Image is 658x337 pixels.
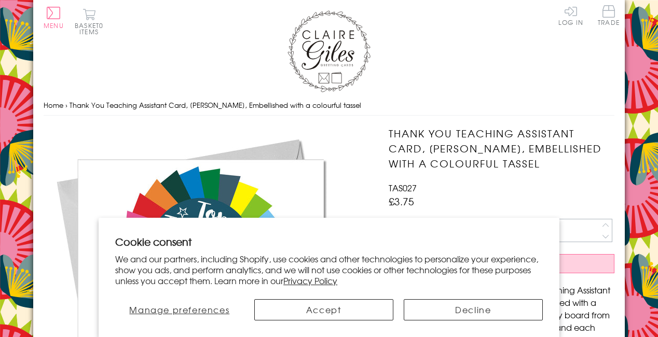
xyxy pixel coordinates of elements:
span: £3.75 [389,194,414,208]
span: › [65,100,67,110]
button: Manage preferences [115,299,243,320]
span: 0 items [79,21,103,36]
button: Decline [404,299,543,320]
span: TAS027 [389,181,417,194]
span: Thank You Teaching Assistant Card, [PERSON_NAME], Embellished with a colourful tassel [70,100,361,110]
a: Trade [598,5,620,27]
h2: Cookie consent [115,234,543,249]
button: Accept [254,299,393,320]
p: We and our partners, including Shopify, use cookies and other technologies to personalize your ex... [115,254,543,286]
a: Home [44,100,63,110]
span: Menu [44,21,64,30]
button: Basket0 items [75,8,103,35]
img: Claire Giles Greetings Cards [287,10,371,92]
a: Log In [558,5,583,25]
span: Manage preferences [129,303,229,316]
button: Menu [44,7,64,29]
span: Trade [598,5,620,25]
h1: Thank You Teaching Assistant Card, [PERSON_NAME], Embellished with a colourful tassel [389,126,614,171]
nav: breadcrumbs [44,95,614,116]
a: Privacy Policy [283,274,337,287]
